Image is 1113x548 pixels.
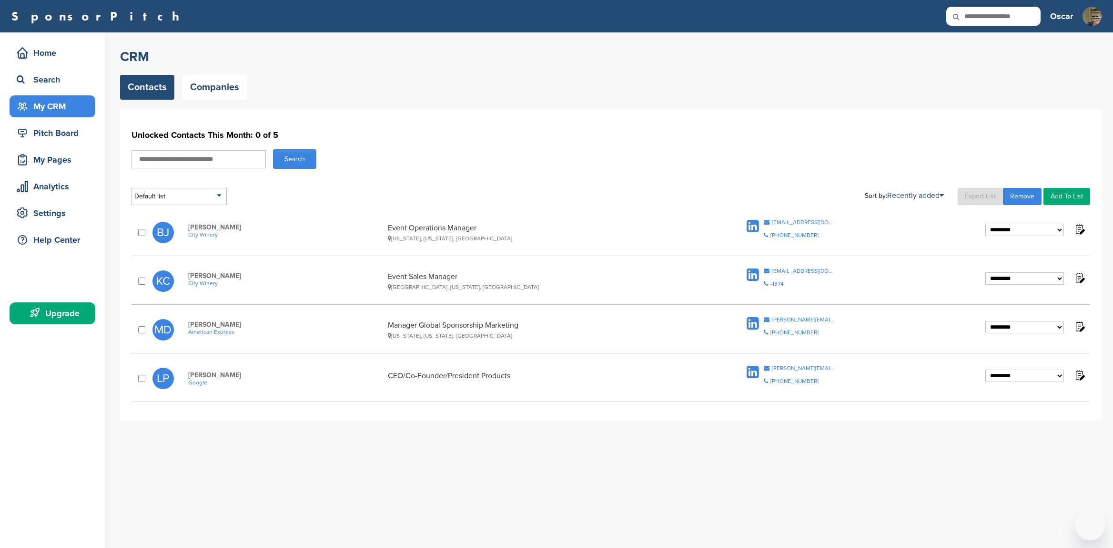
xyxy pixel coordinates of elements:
div: [EMAIL_ADDRESS][DOMAIN_NAME] [772,268,835,274]
div: [GEOGRAPHIC_DATA], [US_STATE], [GEOGRAPHIC_DATA] [388,284,694,290]
a: SponsorPitch [11,10,185,22]
div: [PHONE_NUMBER] [770,232,819,238]
a: Add To List [1043,188,1090,205]
span: [PERSON_NAME] [188,371,383,379]
a: Search [10,69,95,91]
div: Event Operations Manager [388,223,694,242]
img: Notes [1073,223,1085,235]
div: [US_STATE], [US_STATE], [GEOGRAPHIC_DATA] [388,235,694,242]
a: Export List [958,188,1003,205]
span: [PERSON_NAME] [188,321,383,329]
div: Home [14,44,95,62]
div: [PHONE_NUMBER] [770,330,819,335]
span: BJ [152,222,174,243]
a: Settings [10,202,95,224]
iframe: Button to launch messaging window [1075,510,1105,540]
div: Search [14,71,95,88]
a: Upgrade [10,302,95,324]
a: Help Center [10,229,95,251]
span: [PERSON_NAME] [188,223,383,231]
a: City Winery [188,280,383,287]
a: Contacts [120,75,174,100]
div: My CRM [14,98,95,115]
h3: Oscar [1050,10,1073,23]
div: Event Sales Manager [388,272,694,290]
button: Search [273,149,316,169]
a: My Pages [10,149,95,171]
span: LP [152,368,174,389]
div: Help Center [14,231,95,248]
a: Pitch Board [10,122,95,144]
span: [PERSON_NAME] [188,272,383,280]
span: MD [152,319,174,341]
a: City Winery [188,231,383,238]
img: Notes [1073,272,1085,284]
div: Analytics [14,178,95,195]
a: Remove [1003,188,1042,205]
a: Analytics [10,176,95,197]
div: [PERSON_NAME][EMAIL_ADDRESS][PERSON_NAME][DOMAIN_NAME] [772,317,835,322]
div: Manager Global Sponsorship Marketing [388,321,694,339]
a: Home [10,42,95,64]
div: Sort by: [865,192,944,199]
div: [PHONE_NUMBER] [770,378,819,384]
div: Upgrade [14,305,95,322]
a: Companies [182,75,247,100]
a: Recently added [887,191,944,200]
span: KC [152,270,174,292]
div: Pitch Board [14,124,95,142]
div: [PERSON_NAME][EMAIL_ADDRESS][DOMAIN_NAME] [772,365,835,371]
img: Notes [1073,321,1085,332]
div: [US_STATE], [US_STATE], [GEOGRAPHIC_DATA] [388,332,694,339]
div: -1374 [770,281,784,287]
img: Notes [1073,369,1085,381]
a: Oscar [1050,6,1073,27]
a: Google [188,379,383,386]
a: My CRM [10,95,95,117]
div: My Pages [14,151,95,168]
h2: CRM [120,48,1102,65]
h1: Unlocked Contacts This Month: 0 of 5 [132,126,1090,144]
div: Settings [14,205,95,222]
div: Default list [132,188,227,205]
div: CEO/Co-Founder/President Products [388,371,694,386]
div: [EMAIL_ADDRESS][DOMAIN_NAME] [772,219,835,225]
a: American Express [188,329,383,335]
